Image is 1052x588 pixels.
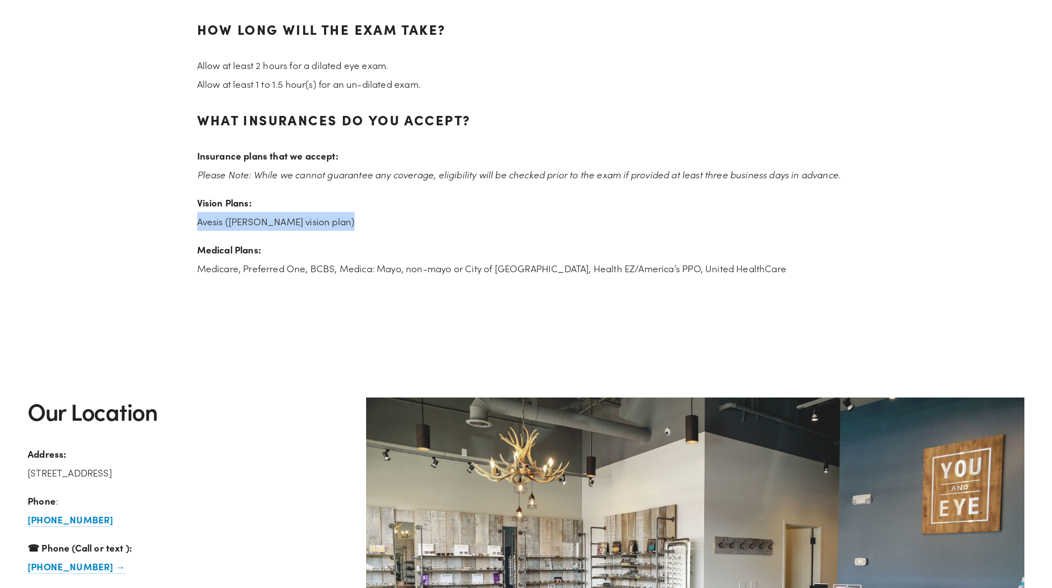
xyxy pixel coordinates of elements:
strong: Insurance plans that we accept: [197,149,339,162]
em: Please Note: While we cannot guarantee any coverage, eligibility will be checked prior to the exa... [197,168,841,181]
p: [STREET_ADDRESS] [28,444,347,482]
p: Medicare, Preferred One, BCBS, Medica: Mayo, non-mayo or City of [GEOGRAPHIC_DATA], Health EZ/Ame... [197,240,855,278]
strong: Vision Plans: [197,196,252,209]
strong: Medical Plans: [197,243,261,256]
strong: ☎ Phone (Call or text ): [28,541,132,554]
strong: Phone [28,494,56,507]
a: [PHONE_NUMBER] → [28,560,125,574]
p: Avesis ([PERSON_NAME] vision plan) [197,193,855,231]
p: : [28,491,347,529]
strong: [PHONE_NUMBER] [28,513,113,526]
h3: What insurances do you accept? [197,107,855,133]
strong: [PHONE_NUMBER] → [28,560,125,573]
h3: How long will the exam take? [197,16,855,43]
a: [PHONE_NUMBER] [28,513,113,527]
strong: Address: [28,447,66,460]
p: Allow at least 2 hours for a dilated eye exam. Allow at least 1 to 1.5 hour(s) for an un-dilated ... [197,56,855,93]
h2: Our Location [28,398,347,425]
